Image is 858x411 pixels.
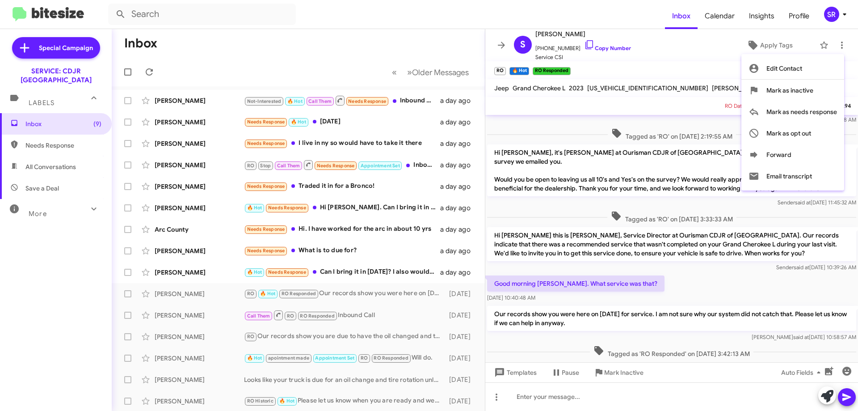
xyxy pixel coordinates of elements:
span: Mark as opt out [766,123,811,144]
span: Edit Contact [766,58,802,79]
span: Mark as inactive [766,80,813,101]
button: Forward [741,144,844,165]
button: Email transcript [741,165,844,187]
span: Mark as needs response [766,101,837,123]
